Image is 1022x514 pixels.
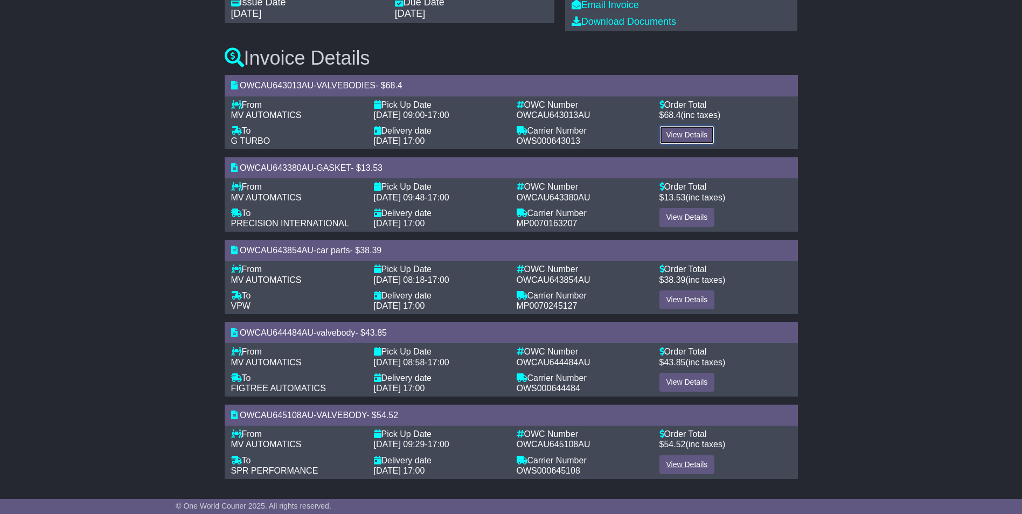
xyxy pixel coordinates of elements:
div: [DATE] [395,8,548,20]
div: - [374,439,506,449]
div: Carrier Number [517,290,649,301]
div: To [231,126,363,136]
span: 17:00 [428,358,449,367]
span: OWCAU644484AU [240,328,314,337]
div: - - $ [225,240,798,261]
div: $ (inc taxes) [659,192,791,203]
span: [DATE] 08:58 [374,358,425,367]
span: [DATE] 17:00 [374,301,425,310]
span: [DATE] 17:00 [374,384,425,393]
a: View Details [659,455,715,474]
div: OWC Number [517,100,649,110]
span: 17:00 [428,440,449,449]
span: OWCAU643013AU [240,81,314,90]
span: OWCAU643013AU [517,110,590,120]
div: Carrier Number [517,126,649,136]
span: valvebody [316,328,355,337]
div: OWC Number [517,346,649,357]
div: $ (inc taxes) [659,275,791,285]
div: From [231,100,363,110]
span: [DATE] 09:00 [374,110,425,120]
span: VPW [231,301,251,310]
div: - - $ [225,322,798,343]
span: 17:00 [428,110,449,120]
span: [DATE] 08:18 [374,275,425,284]
div: - [374,357,506,367]
span: FIGTREE AUTOMATICS [231,384,326,393]
h3: Invoice Details [225,47,798,69]
span: OWS000644484 [517,384,580,393]
span: 38.39 [664,275,685,284]
span: MP0070245127 [517,301,578,310]
div: Order Total [659,429,791,439]
a: View Details [659,208,715,227]
div: Carrier Number [517,373,649,383]
div: - [374,192,506,203]
div: - [374,110,506,120]
div: Delivery date [374,455,506,466]
span: 17:00 [428,275,449,284]
div: Pick Up Date [374,346,506,357]
div: OWC Number [517,264,649,274]
div: To [231,208,363,218]
div: Pick Up Date [374,264,506,274]
div: $ (inc taxes) [659,357,791,367]
div: Order Total [659,346,791,357]
div: Order Total [659,264,791,274]
div: Order Total [659,100,791,110]
div: Delivery date [374,373,506,383]
div: From [231,182,363,192]
a: View Details [659,373,715,392]
span: MV AUTOMATICS [231,110,302,120]
div: Delivery date [374,290,506,301]
span: [DATE] 17:00 [374,466,425,475]
div: Pick Up Date [374,429,506,439]
div: $ (inc taxes) [659,439,791,449]
span: VALVEBODIES [316,81,376,90]
span: OWS000643013 [517,136,580,145]
span: 17:00 [428,193,449,202]
div: From [231,429,363,439]
div: OWC Number [517,429,649,439]
span: OWCAU643380AU [517,193,590,202]
span: 43.85 [664,358,685,367]
span: OWCAU645108AU [517,440,590,449]
span: MV AUTOMATICS [231,440,302,449]
span: [DATE] 09:29 [374,440,425,449]
a: View Details [659,290,715,309]
div: - [374,275,506,285]
span: [DATE] 17:00 [374,136,425,145]
span: 54.52 [377,411,398,420]
span: OWCAU643854AU [240,246,314,255]
span: MV AUTOMATICS [231,275,302,284]
span: OWCAU645108AU [240,411,314,420]
span: MV AUTOMATICS [231,358,302,367]
div: - - $ [225,405,798,426]
span: 68.4 [664,110,680,120]
div: $ (inc taxes) [659,110,791,120]
div: Order Total [659,182,791,192]
div: Delivery date [374,126,506,136]
div: To [231,455,363,466]
div: To [231,290,363,301]
span: MP0070163207 [517,219,578,228]
span: 38.39 [360,246,381,255]
span: OWCAU643380AU [240,163,314,172]
span: OWCAU644484AU [517,358,590,367]
span: 43.85 [365,328,387,337]
div: Carrier Number [517,208,649,218]
span: SPR PERFORMANCE [231,466,318,475]
span: [DATE] 17:00 [374,219,425,228]
span: 13.53 [664,193,685,202]
span: GASKET [316,163,351,172]
div: - - $ [225,75,798,96]
div: From [231,346,363,357]
span: 54.52 [664,440,685,449]
span: OWS000645108 [517,466,580,475]
span: VALVEBODY [316,411,366,420]
div: From [231,264,363,274]
div: Delivery date [374,208,506,218]
div: [DATE] [231,8,384,20]
span: 13.53 [361,163,383,172]
a: View Details [659,126,715,144]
